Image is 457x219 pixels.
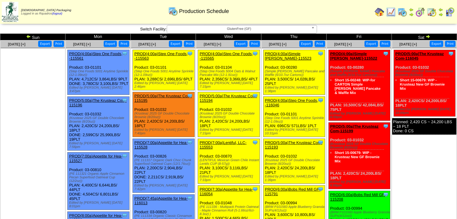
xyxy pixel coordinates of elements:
div: (Krusteaz 2025 GF Double Chocolate Brownie (8/20oz)) [134,112,194,119]
div: (PE 111336 - Multipack Protein Oatmeal - Maple Cinnamon Roll (5-1.66oz/6ct-8.3oz) ) [200,205,260,216]
img: Tooltip [383,192,389,198]
div: Edited by [PERSON_NAME] [DATE] 2:46pm [134,81,194,89]
img: calendarprod.gif [398,7,407,17]
div: Edited by [PERSON_NAME] [DATE] 7:33pm [200,175,260,182]
a: PROD(7:00a)Appetite for Hea-115528 [134,140,187,149]
a: PROD(4:00a)Simple [PERSON_NAME]-115522 [330,52,377,61]
div: Edited by [PERSON_NAME] [DATE] 7:15pm [200,128,260,135]
img: calendarinout.gif [427,7,437,17]
div: (BRM P101560 Apple Blueberry Granola SUPs(4/12oz)) [265,205,325,212]
div: Product: 03-01032 PLAN: 2,420CS / 24,200LBS / 18PLT [328,123,390,189]
div: Product: 03-01104 PLAN: 2,356CS / 3,366LBS / 4PLT [198,50,260,90]
img: Tooltip [383,51,389,57]
a: PROD(4:00a)Step One Foods, -115563 [134,52,187,61]
a: Short 15-00248: WIP-for CARTON Simple [PERSON_NAME] Pancake & Waffle Mix [335,78,381,95]
button: Export [104,41,117,47]
button: Export [364,41,378,47]
a: PROD(4:00a)Step One Foods, -115565 [200,52,253,61]
img: Tooltip [187,51,193,57]
div: Edited by [PERSON_NAME] [DATE] 1:38pm [265,86,325,93]
div: (Step One Foods 5001 Anytime Sprinkle (12-1.09oz)) [69,70,129,77]
div: Edited by [PERSON_NAME] [DATE] 7:40pm [134,128,194,135]
img: Tooltip [383,123,389,129]
div: Edited by [PERSON_NAME] [DATE] 10:04pm [395,108,455,115]
button: Export [299,41,313,47]
a: PROD(4:00a)Step One Foods, -115561 [69,52,122,61]
a: [DATE] [+] [73,42,91,46]
div: Edited by [PERSON_NAME] [DATE] 3:47pm [69,86,129,93]
img: line_graph.gif [386,7,396,17]
div: (LENTIFUL Mexican Green Chile Instant Lentils CUP (8-57g)) [200,158,260,166]
a: PROD(7:30a)Appetite for Hea-116054 [200,187,253,196]
div: Edited by [PERSON_NAME] [DATE] 1:39pm [265,175,325,182]
div: Edited by [PERSON_NAME] [DATE] 7:15pm [200,81,260,89]
img: arrowright.gif [425,34,430,39]
img: Tooltip [252,186,258,192]
span: Production Schedule [179,8,229,14]
img: Tooltip [252,51,258,57]
div: (BRM P101560 Apple Blueberry Granola SUPs(4/12oz)) [330,211,390,218]
span: [DEMOGRAPHIC_DATA] Packaging [21,9,71,12]
img: arrowleft.gif [409,7,414,12]
div: (Simple [PERSON_NAME] Pancake and Waffle (6/10.7oz Cartons)) [265,70,325,77]
div: Product: 03-00870 PLAN: 3,100CS / 3,116LBS / 21PLT [198,139,260,184]
div: Edited by [PERSON_NAME] [DATE] 8:01pm [69,201,129,208]
div: (Krusteaz 2025 GF Double Chocolate Brownie (8/20oz)) [200,112,260,119]
a: (logout) [52,12,62,15]
div: (Simple [PERSON_NAME] Pancake and Waffle (6/10.7oz Cartons)) [330,70,390,77]
div: Product: 03-00280 PLAN: 3,500CS / 14,028LBS / 25PLT [263,50,325,95]
button: Print [249,41,260,47]
div: (Step One Foods 5004 Oats & Walnut Pancake Mix (12-1.91oz)) [200,70,260,77]
button: Print [380,41,390,47]
img: Tooltip [187,93,193,99]
button: Export [430,41,443,47]
img: Tooltip [318,139,324,145]
img: calendarblend.gif [416,7,425,17]
div: Product: 03-01032 PLAN: 2,420CS / 24,200LBS / 18PLT [394,50,455,117]
a: PROD(5:00a)The Krusteaz Com-116045 [395,52,444,61]
img: Tooltip [122,212,128,218]
a: PROD(5:00a)The Krusteaz Com-115199 [330,124,379,133]
a: Short 15-00679: WIP - Krusteaz New GF Brownie Mix [400,78,445,91]
img: home.gif [375,7,384,17]
button: Print [445,41,455,47]
div: (Krusteaz 2025 GF Double Chocolate Brownie (8/20oz)) [69,116,129,124]
button: Export [234,41,248,47]
span: [DATE] [+] [399,42,417,46]
img: Tooltip [318,186,324,192]
div: Edited by [PERSON_NAME] [DATE] 6:59pm [330,180,390,187]
div: (Krusteaz 2025 GF Double Chocolate Brownie (8/20oz)) [395,70,455,77]
a: PROD(6:00a)Bobs Red Mill GF-115791 [265,187,321,196]
img: calendarprod.gif [168,6,178,16]
a: [DATE] [+] [8,42,25,46]
a: [DATE] [+] [269,42,286,46]
div: Edited by [PERSON_NAME] [DATE] 7:42pm [134,184,194,191]
div: Product: 03-00810 PLAN: 4,400CS / 6,644LBS / 44PLT DONE: 4,504CS / 6,801LBS / 45PLT [68,152,129,210]
button: Export [169,41,182,47]
div: Product: 03-01032 PLAN: 2,420CS / 24,200LBS / 18PLT [133,92,195,137]
img: Tooltip [252,139,258,145]
a: [DATE] [+] [334,42,352,46]
a: [DATE] [+] [204,42,221,46]
img: Tooltip [448,51,454,57]
a: PROD(5:00a)The Krusteaz Com-115195 [134,94,192,103]
a: PROD(4:00a)Simple [PERSON_NAME]-115523 [265,52,312,61]
div: Edited by [PERSON_NAME] [DATE] 7:56pm [69,142,129,149]
span: GlutenFree (GF) [169,25,309,33]
div: (PE 111317 Organic Dark Choc Chunk Superfood Oatmeal Cups (12/1.76oz)) [134,158,194,166]
img: arrowright.gif [409,12,414,17]
button: Print [119,41,129,47]
a: PROD(7:00a)Lentiful, LLC-115553 [200,140,246,149]
a: PROD(7:00a)Appetite for Hea-115527 [69,154,122,163]
div: (Krusteaz 2025 GF Double Chocolate Brownie (8/20oz)) [330,142,390,149]
a: PROD(5:00a)The Krusteaz Com-115194 [200,94,257,103]
img: zoroco-logo-small.webp [2,2,18,22]
div: Product: 03-01032 PLAN: 2,420CS / 24,200LBS / 18PLT [263,139,325,184]
div: Product: 03-01032 PLAN: 2,420CS / 24,200LBS / 18PLT [198,92,260,137]
a: PROD(5:00a)The Krusteaz Com-115196 [69,98,126,107]
td: Mon [66,34,131,40]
